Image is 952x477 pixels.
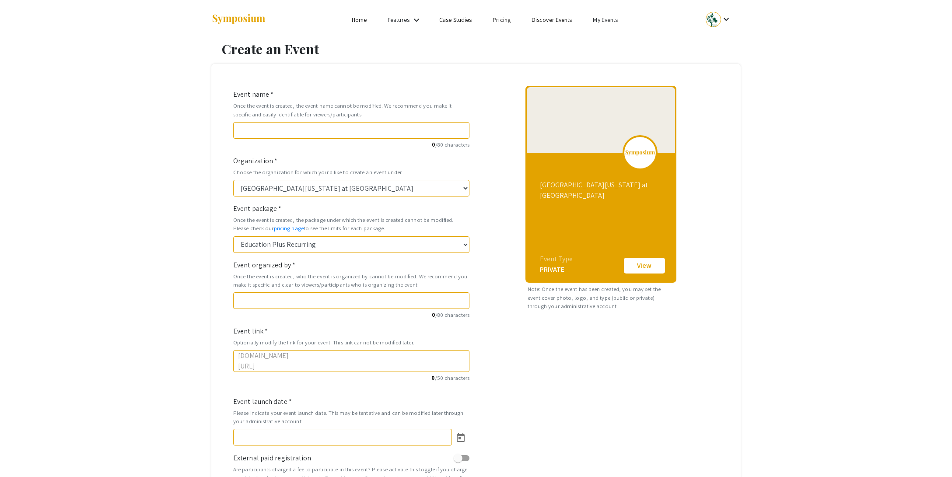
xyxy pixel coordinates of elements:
button: Open calendar [452,428,469,446]
label: Event package * [233,203,282,214]
small: /50 characters [233,374,469,382]
label: Event name * [233,89,273,100]
a: pricing page [274,224,304,232]
label: External paid registration [233,453,311,463]
img: logo_v2.png [625,150,655,156]
span: 0 [431,374,434,382]
a: Home [352,16,367,24]
a: Case Studies [439,16,472,24]
label: [DOMAIN_NAME][URL] [238,351,290,372]
small: Once the event is created, the package under which the event is created cannot be modified. Pleas... [233,216,469,232]
button: View [623,256,666,275]
a: Discover Events [532,16,572,24]
span: 0 [432,311,435,319]
label: Event launch date * [233,396,292,407]
a: Features [388,16,409,24]
h1: Create an Event [222,41,741,57]
div: [GEOGRAPHIC_DATA][US_STATE] at [GEOGRAPHIC_DATA] [540,180,664,201]
label: Event link * [233,326,268,337]
small: Optionally modify the link for your event. This link cannot be modified later. [233,338,469,347]
small: Choose the organization for which you'd like to create an event under. [233,168,469,176]
small: Once the event is created, who the event is organized by cannot be modified. We recommend you mak... [233,272,469,289]
label: Event organized by * [233,260,295,270]
small: Please indicate your event launch date. This may be tentative and can be modified later through y... [233,409,469,425]
span: 0 [432,141,435,148]
a: My Events [593,16,618,24]
label: Organization * [233,156,277,166]
a: Pricing [493,16,511,24]
small: Note: Once the event has been created, you may set the event cover photo, logo, and type (public ... [525,283,676,312]
button: Expand account dropdown [696,10,741,29]
small: Once the event is created, the event name cannot be modified. We recommend you make it specific a... [233,102,469,118]
small: /80 characters [233,311,469,319]
div: PRIVATE [540,264,573,275]
div: Event Type [540,254,573,264]
img: Symposium by ForagerOne [211,14,266,25]
iframe: Chat [7,438,37,470]
mat-icon: Expand Features list [411,15,422,25]
small: /80 characters [233,140,469,149]
mat-icon: Expand account dropdown [721,14,731,25]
